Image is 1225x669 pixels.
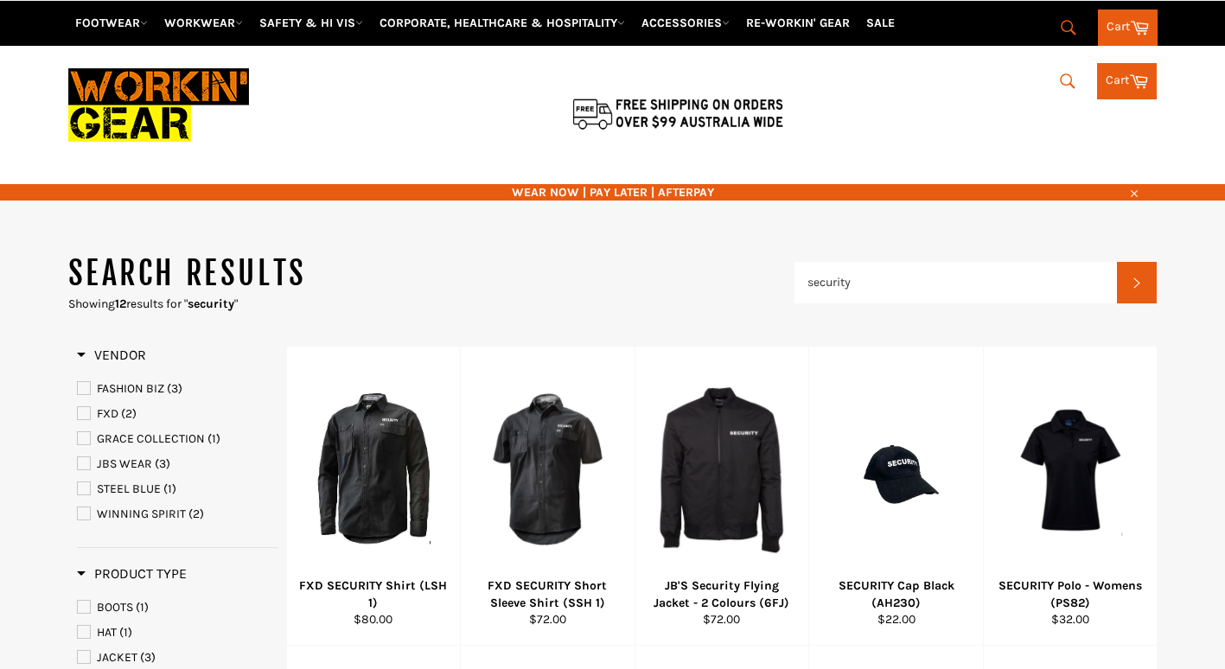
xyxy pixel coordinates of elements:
a: FXD [77,405,278,424]
img: Workin Gear leaders in Workwear, Safety Boots, PPE, Uniforms. Australia's No.1 in Workwear [68,56,249,154]
a: WINNING SPIRIT [77,505,278,524]
span: BOOTS [97,600,133,615]
input: Search [794,262,1118,303]
span: Vendor [77,347,146,363]
a: GRACE COLLECTION [77,430,278,449]
div: SECURITY Cap Black (AH230) [820,577,973,611]
a: JBS WEAR [77,455,278,474]
span: (2) [121,406,137,421]
span: (3) [140,650,156,665]
span: JACKET [97,650,137,665]
a: BOOTS [77,598,278,617]
a: Cart [1098,10,1158,46]
span: (3) [155,456,170,471]
span: STEEL BLUE [97,481,161,496]
a: FASHION BIZ [77,379,278,398]
h1: Search results [68,252,794,296]
div: JB'S Security Flying Jacket - 2 Colours (6FJ) [646,577,798,611]
span: JBS WEAR [97,456,152,471]
span: WINNING SPIRIT [97,507,186,521]
a: ACCESSORIES [635,8,737,38]
p: Showing results for " " [68,296,794,312]
a: CORPORATE, HEALTHCARE & HOSPITALITY [373,8,632,38]
span: HAT [97,625,117,640]
span: (1) [136,600,149,615]
span: (1) [207,431,220,446]
span: FASHION BIZ [97,381,164,396]
strong: 12 [115,296,126,311]
a: SALE [859,8,902,38]
a: FXD SECURITY Shirt (LSH 1)FXD SECURITY Shirt (LSH 1)$80.00 [286,347,461,646]
h3: Vendor [77,347,146,364]
a: FXD SECURITY Short Sleeve Shirt (SSH 1)FXD SECURITY Short Sleeve Shirt (SSH 1)$72.00 [460,347,635,646]
div: FXD SECURITY Short Sleeve Shirt (SSH 1) [472,577,624,611]
a: SECURITY Cap Black (AH230)SECURITY Cap Black (AH230)$22.00 [808,347,983,646]
div: SECURITY Polo - Womens (PS82) [994,577,1146,611]
a: HAT [77,623,278,642]
span: Product Type [77,565,187,582]
a: Cart [1097,63,1157,99]
a: RE-WORKIN' GEAR [739,8,857,38]
span: WEAR NOW | PAY LATER | AFTERPAY [68,184,1158,201]
a: SECURITY Polo - Womens (PS82)SECURITY Polo - Womens (PS82)$32.00 [983,347,1158,646]
span: (3) [167,381,182,396]
a: JACKET [77,648,278,667]
a: SAFETY & HI VIS [252,8,370,38]
span: GRACE COLLECTION [97,431,205,446]
a: STEEL BLUE [77,480,278,499]
span: FXD [97,406,118,421]
img: Flat $9.95 shipping Australia wide [570,95,786,131]
div: FXD SECURITY Shirt (LSH 1) [297,577,450,611]
strong: security [188,296,234,311]
span: (2) [188,507,204,521]
span: (1) [119,625,132,640]
a: FOOTWEAR [68,8,155,38]
a: WORKWEAR [157,8,250,38]
h3: Product Type [77,565,187,583]
span: (1) [163,481,176,496]
a: JB'S Security Flying Jacket - 2 Colours (6FJ)JB'S Security Flying Jacket - 2 Colours (6FJ)$72.00 [635,347,809,646]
